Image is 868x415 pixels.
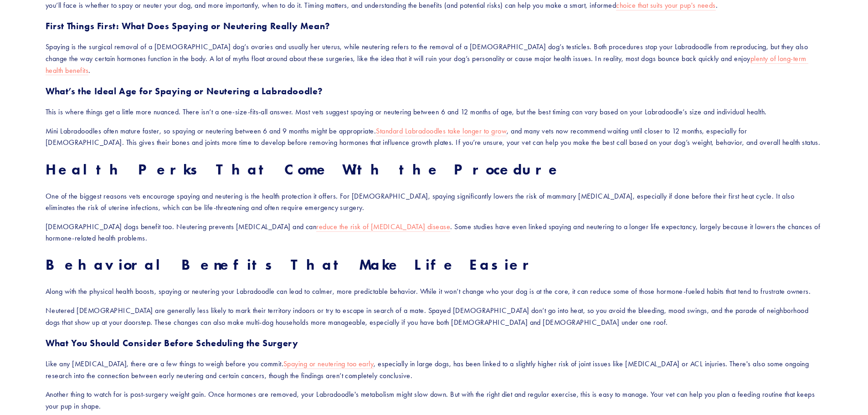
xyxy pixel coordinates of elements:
[316,222,450,232] a: reduce the risk of [MEDICAL_DATA] disease
[46,20,330,31] strong: First Things First: What Does Spaying or Neutering Really Mean?
[46,190,822,214] p: One of the biggest reasons vets encourage spaying and neutering is the health protection it offer...
[46,86,323,97] strong: What’s the Ideal Age for Spaying or Neutering a Labradoodle?
[46,305,822,328] p: Neutered [DEMOGRAPHIC_DATA] are generally less likely to mark their territory indoors or try to e...
[46,358,822,381] p: Like any [MEDICAL_DATA], there are a few things to weigh before you commit. , especially in large...
[46,125,822,149] p: Mini Labradoodles often mature faster, so spaying or neutering between 6 and 9 months might be ap...
[46,221,822,244] p: [DEMOGRAPHIC_DATA] dogs benefit too. Neutering prevents [MEDICAL_DATA] and can . Some studies hav...
[46,338,298,348] strong: What You Should Consider Before Scheduling the Surgery
[46,286,822,297] p: Along with the physical health boosts, spaying or neutering your Labradoodle can lead to calmer, ...
[46,256,536,273] strong: Behavioral Benefits That Make Life Easier
[46,389,822,412] p: Another thing to watch for is post-surgery weight gain. Once hormones are removed, your Labradood...
[376,127,507,136] a: Standard Labradoodles take longer to grow
[46,160,562,178] strong: Health Perks That Come With the Procedure
[46,41,822,76] p: Spaying is the surgical removal of a [DEMOGRAPHIC_DATA] dog’s ovaries and usually her uterus, whi...
[46,106,822,118] p: This is where things get a little more nuanced. There isn’t a one-size-fits-all answer. Most vets...
[283,359,374,369] a: Spaying or neutering too early
[616,1,715,10] a: choice that suits your pup's needs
